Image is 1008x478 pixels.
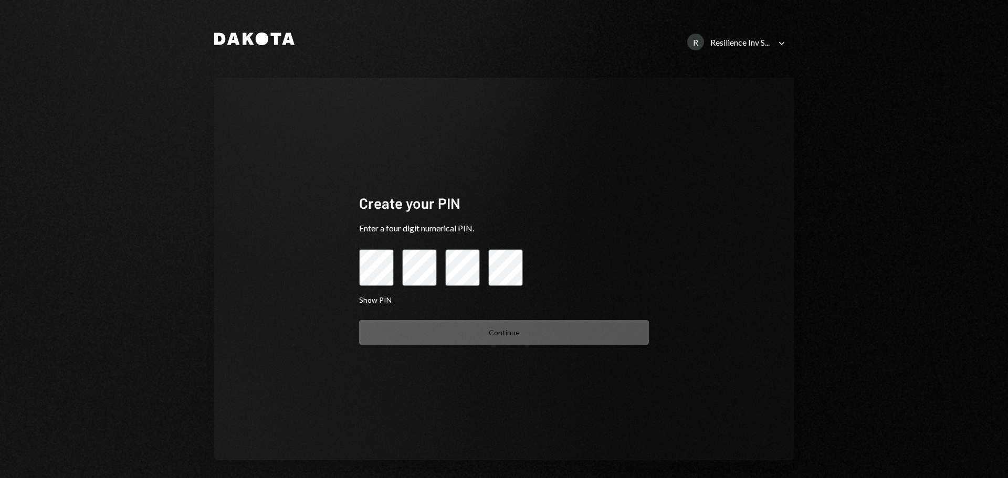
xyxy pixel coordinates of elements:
[402,249,437,286] input: pin code 2 of 4
[359,295,392,305] button: Show PIN
[710,37,770,47] div: Resilience Inv S...
[445,249,480,286] input: pin code 3 of 4
[359,249,394,286] input: pin code 1 of 4
[488,249,523,286] input: pin code 4 of 4
[359,193,649,214] div: Create your PIN
[687,34,704,50] div: R
[359,222,649,235] div: Enter a four digit numerical PIN.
